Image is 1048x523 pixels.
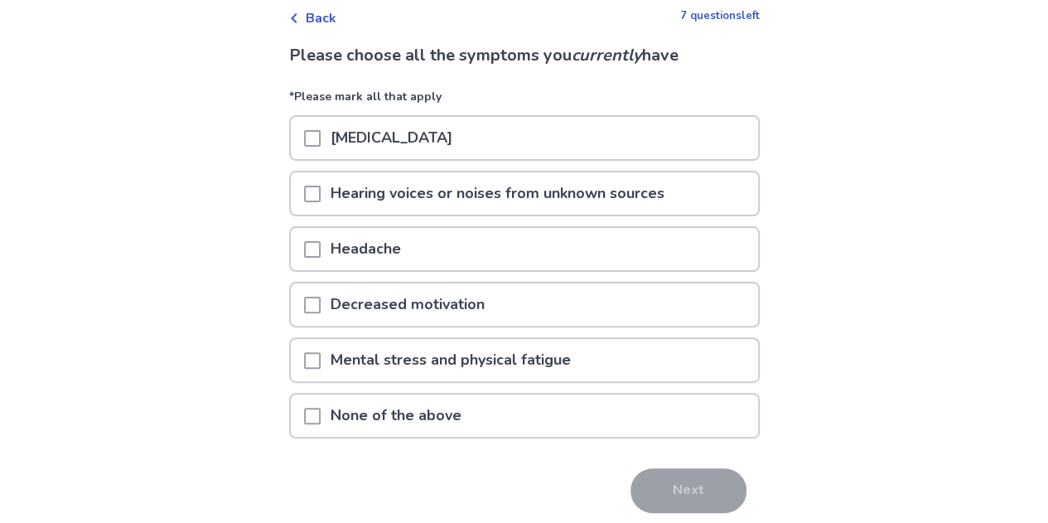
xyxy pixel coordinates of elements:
[289,88,760,115] p: *Please mark all that apply
[321,228,411,270] p: Headache
[321,339,581,381] p: Mental stress and physical fatigue
[680,8,760,25] p: 7 questions left
[630,468,746,513] button: Next
[321,395,471,437] p: None of the above
[306,8,336,28] span: Back
[321,117,462,159] p: [MEDICAL_DATA]
[572,44,642,66] i: currently
[321,283,495,326] p: Decreased motivation
[321,172,674,215] p: Hearing voices or noises from unknown sources
[289,43,760,68] p: Please choose all the symptoms you have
